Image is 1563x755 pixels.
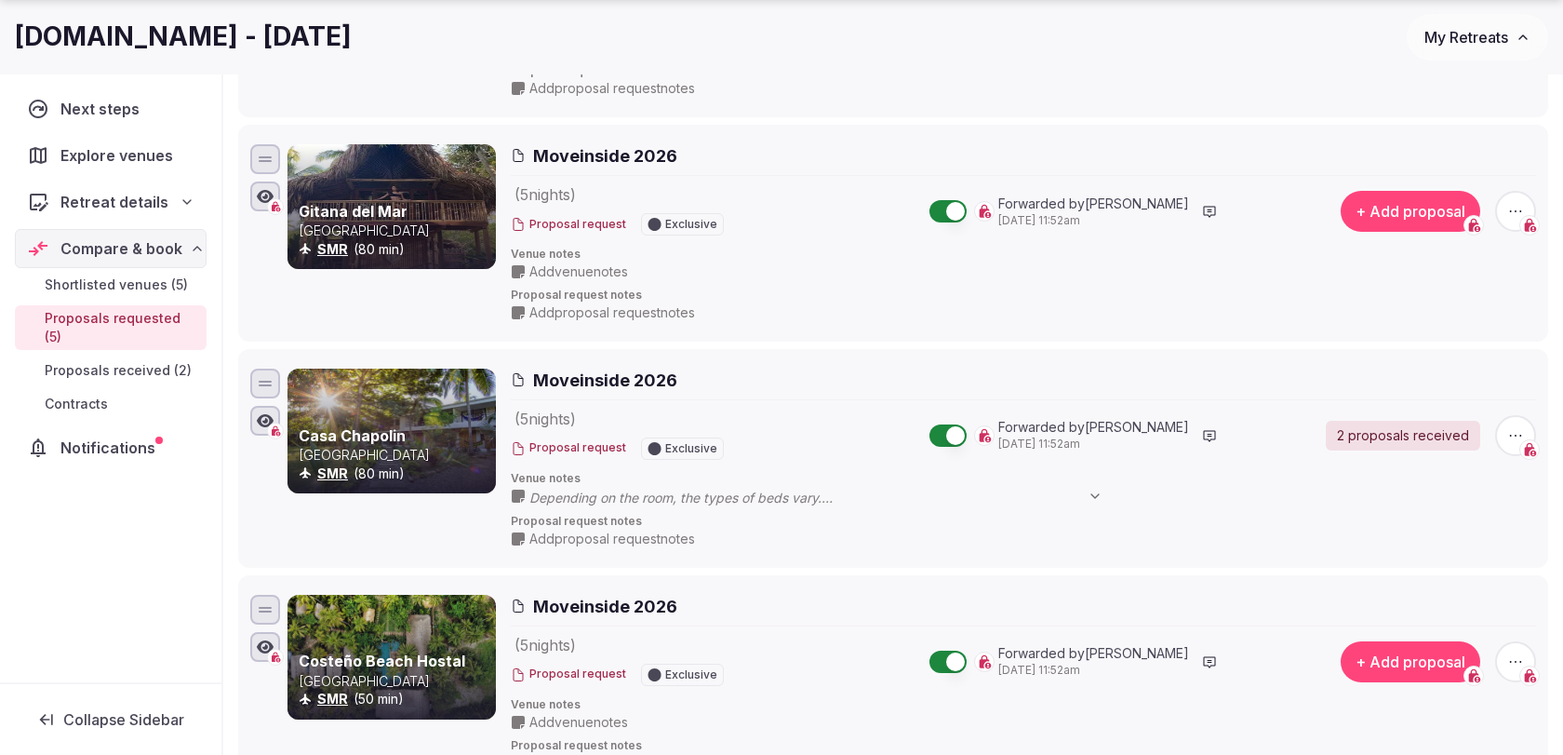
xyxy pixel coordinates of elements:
[533,595,677,618] span: Moveinside 2026
[514,185,576,204] span: ( 5 night s )
[60,144,180,167] span: Explore venues
[299,465,492,483] div: (80 min)
[529,530,695,548] span: Add proposal request notes
[511,667,626,682] button: Proposal request
[533,144,677,168] span: Moveinside 2026
[1407,14,1548,61] button: My Retreats
[63,710,184,729] span: Collapse Sidebar
[15,391,207,417] a: Contracts
[299,446,492,465] p: [GEOGRAPHIC_DATA]
[998,195,1189,213] span: Forwarded by [PERSON_NAME]
[998,663,1189,679] span: [DATE] 11:52am
[511,247,1536,263] span: Venue notes
[60,237,182,260] span: Compare & book
[15,89,207,128] a: Next steps
[299,202,407,221] a: Gitana del Mar
[60,437,163,459] span: Notifications
[15,699,207,740] button: Collapse Sidebar
[529,489,1121,507] span: Depending on the room, the types of beds vary. Check-in, check-out, and breakfast take place at [...
[998,437,1189,452] span: [DATE] 11:52am
[299,426,406,445] a: Casa Chapolin
[511,514,1536,530] span: Proposal request notes
[60,98,147,120] span: Next steps
[317,240,348,259] button: SMR
[317,241,348,257] a: SMR
[15,272,207,298] a: Shortlisted venues (5)
[511,440,626,456] button: Proposal request
[299,672,492,691] p: [GEOGRAPHIC_DATA]
[514,410,576,428] span: ( 5 night s )
[529,79,695,98] span: Add proposal request notes
[60,191,168,213] span: Retreat details
[15,357,207,384] a: Proposals received (2)
[511,697,1536,713] span: Venue notes
[511,217,626,233] button: Proposal request
[15,19,352,55] h1: [DOMAIN_NAME] - [DATE]
[665,669,717,681] span: Exclusive
[45,361,192,380] span: Proposals received (2)
[1341,641,1480,682] button: + Add proposal
[45,276,188,294] span: Shortlisted venues (5)
[299,690,492,708] div: (50 min)
[45,309,199,346] span: Proposals requested (5)
[1326,421,1480,451] a: 2 proposals received
[45,395,108,413] span: Contracts
[665,219,717,230] span: Exclusive
[511,471,1536,487] span: Venue notes
[533,369,677,392] span: Moveinside 2026
[514,636,576,654] span: ( 5 night s )
[15,305,207,350] a: Proposals requested (5)
[529,263,628,281] span: Add venue notes
[299,240,492,259] div: (80 min)
[15,428,207,467] a: Notifications
[529,713,628,732] span: Add venue notes
[317,465,348,483] button: SMR
[317,691,348,707] a: SMR
[998,644,1189,663] span: Forwarded by [PERSON_NAME]
[299,222,492,240] p: [GEOGRAPHIC_DATA]
[998,213,1189,229] span: [DATE] 11:52am
[15,136,207,175] a: Explore venues
[998,418,1189,437] span: Forwarded by [PERSON_NAME]
[511,738,1536,754] span: Proposal request notes
[529,303,695,322] span: Add proposal request notes
[665,443,717,454] span: Exclusive
[317,690,348,708] button: SMR
[511,288,1536,303] span: Proposal request notes
[299,652,465,670] a: Costeño Beach Hostal
[317,465,348,481] a: SMR
[1424,28,1508,47] span: My Retreats
[1341,191,1480,232] button: + Add proposal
